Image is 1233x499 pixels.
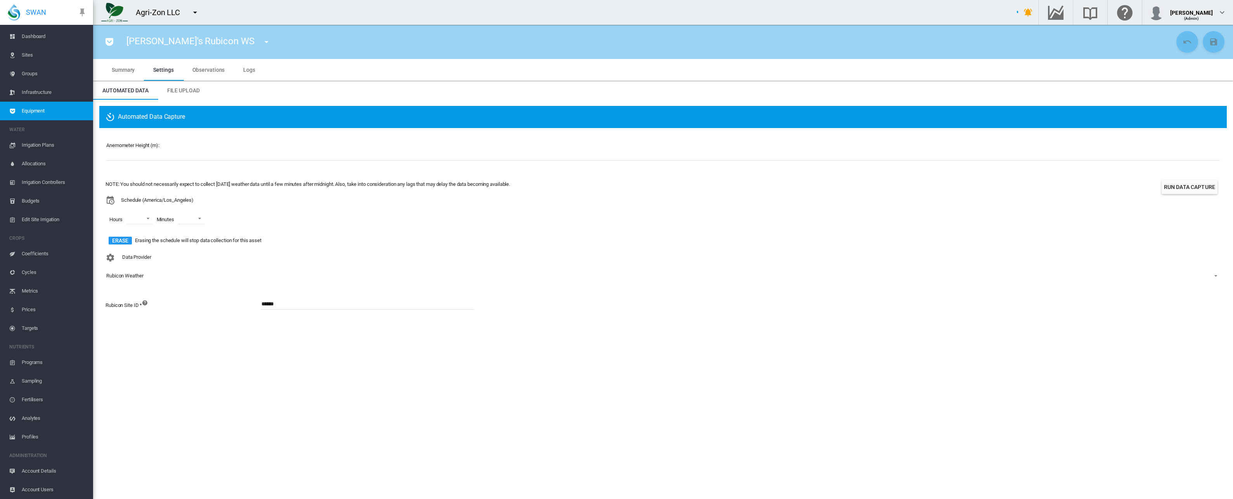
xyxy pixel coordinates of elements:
[105,37,114,47] md-icon: icon-pocket
[22,390,87,409] span: Fertilisers
[22,210,87,229] span: Edit Site Irrigation
[9,232,87,244] span: CROPS
[1183,37,1192,47] md-icon: icon-undo
[22,192,87,210] span: Budgets
[22,300,87,319] span: Prices
[22,154,87,173] span: Allocations
[167,87,200,94] span: File Upload
[22,428,87,446] span: Profiles
[102,87,149,94] span: Automated Data
[121,197,194,204] span: Schedule (America/Los_Angeles)
[22,480,87,499] span: Account Users
[22,244,87,263] span: Coefficients
[22,83,87,102] span: Infrastructure
[22,409,87,428] span: Analytes
[22,319,87,338] span: Targets
[135,237,261,244] span: Erasing the schedule will stop data collection for this asset
[105,113,185,122] span: Automated Data Capture
[9,341,87,353] span: NUTRIENTS
[22,136,87,154] span: Irrigation Plans
[1217,8,1227,17] md-icon: icon-chevron-down
[105,253,115,262] md-icon: icon-cog
[262,37,271,47] md-icon: icon-menu-down
[192,67,225,73] span: Observations
[1176,31,1198,53] button: Cancel Changes
[105,270,1221,282] md-select: Configuration: Rubicon Weather
[105,113,118,122] md-icon: icon-camera-timer
[26,7,46,17] span: SWAN
[22,64,87,83] span: Groups
[22,46,87,64] span: Sites
[101,3,128,22] img: 7FicoSLW9yRjj7F2+0uvjPufP+ga39vogPu+G1+wvBtcm3fNv859aGr42DJ5pXiEAAAAAAAAAAAAAAAAAAAAAAAAAAAAAAAAA...
[1184,16,1199,21] span: (Admin)
[122,255,151,260] span: Data Provider
[190,8,200,17] md-icon: icon-menu-down
[1170,6,1213,14] div: [PERSON_NAME]
[78,8,87,17] md-icon: icon-pin
[259,34,274,50] button: icon-menu-down
[153,212,178,227] span: Minutes
[1209,37,1218,47] md-icon: icon-content-save
[153,67,173,73] span: Settings
[22,173,87,192] span: Irrigation Controllers
[22,27,87,46] span: Dashboard
[1203,31,1224,53] button: Save Changes
[187,5,203,20] button: icon-menu-down
[22,263,87,282] span: Cycles
[243,67,255,73] span: Logs
[106,273,144,279] div: Rubicon Weather
[22,353,87,372] span: Programs
[9,449,87,462] span: ADMINISTRATION
[136,7,187,18] div: Agri-Zon LLC
[1020,5,1036,20] button: icon-bell-ring
[106,142,159,148] md-label: Anemometer Height (m):
[1081,8,1100,17] md-icon: Search the knowledge base
[22,282,87,300] span: Metrics
[1115,8,1134,17] md-icon: Click here for help
[105,196,115,205] md-icon: icon-calendar-clock
[1148,5,1164,20] img: profile.jpg
[102,34,117,50] button: icon-pocket
[142,298,151,307] md-icon: Found on the URL of fc.farmconnect.com after /details. e.g., /details/12345, 12345 is the Site ID
[22,102,87,120] span: Equipment
[9,123,87,136] span: WATER
[105,212,126,227] span: Hours
[112,67,135,73] span: Summary
[109,237,132,244] button: Erase
[105,298,142,319] label: Rubicon Site ID *
[126,36,254,47] span: [PERSON_NAME]'s Rubicon WS
[105,181,510,188] div: NOTE: You should not necessarily expect to collect [DATE] weather data until a few minutes after ...
[8,4,20,21] img: SWAN-Landscape-Logo-Colour-drop.png
[1024,8,1033,17] md-icon: icon-bell-ring
[22,462,87,480] span: Account Details
[1046,8,1065,17] md-icon: Go to the Data Hub
[22,372,87,390] span: Sampling
[261,298,493,319] div: Found on the URL of fc.farmconnect.com after /details. e.g., /details/12345, 12345 is the Site ID
[1162,180,1217,194] button: Run Data Capture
